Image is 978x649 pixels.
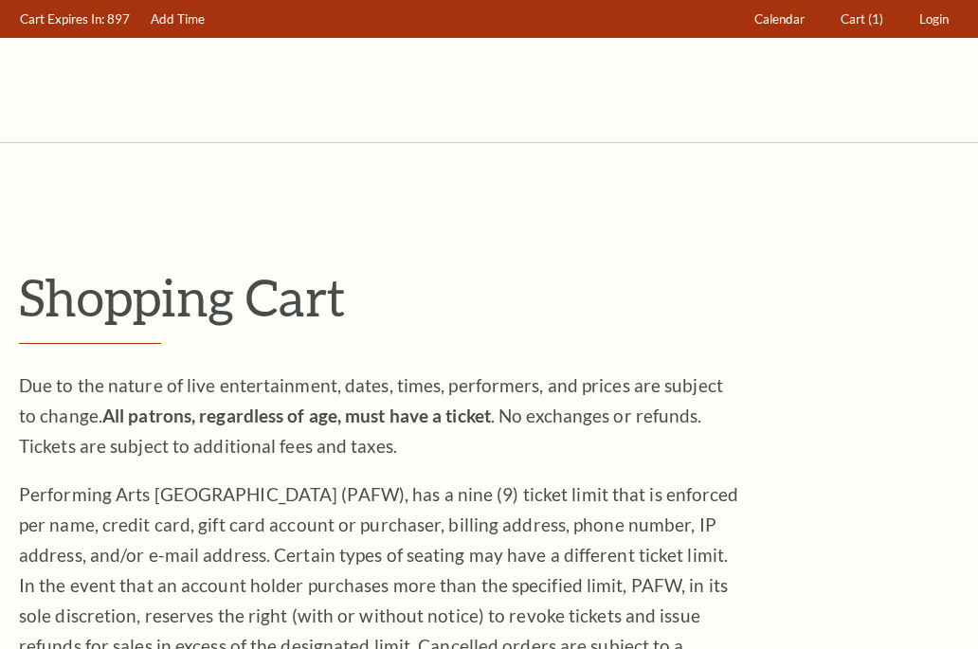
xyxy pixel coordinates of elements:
[868,11,883,27] span: (1)
[20,11,104,27] span: Cart Expires In:
[919,11,949,27] span: Login
[19,374,723,457] span: Due to the nature of live entertainment, dates, times, performers, and prices are subject to chan...
[107,11,130,27] span: 897
[746,1,814,38] a: Calendar
[102,405,491,426] strong: All patrons, regardless of age, must have a ticket
[19,266,959,328] p: Shopping Cart
[142,1,214,38] a: Add Time
[832,1,893,38] a: Cart (1)
[911,1,958,38] a: Login
[841,11,865,27] span: Cart
[754,11,805,27] span: Calendar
